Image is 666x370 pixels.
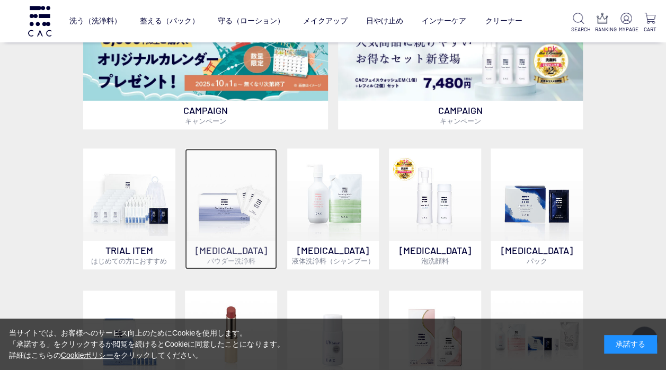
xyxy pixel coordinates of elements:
span: キャンペーン [185,117,226,125]
a: インナーケア [422,8,466,34]
a: 守る（ローション） [218,8,285,34]
span: パウダー洗浄料 [207,257,255,265]
span: 液体洗浄料（シャンプー） [291,257,374,265]
img: 泡洗顔料 [389,148,481,240]
p: CAMPAIGN [338,101,583,129]
p: CAMPAIGN [83,101,328,129]
a: RANKING [594,13,610,33]
a: トライアルセット TRIAL ITEMはじめての方におすすめ [83,148,175,269]
a: クリーナー [485,8,522,34]
a: カレンダープレゼント カレンダープレゼント CAMPAIGNキャンペーン [83,18,328,130]
a: SEARCH [571,13,587,33]
a: CART [642,13,658,33]
p: [MEDICAL_DATA] [287,241,379,269]
span: 泡洗顔料 [421,257,449,265]
a: メイクアップ [303,8,348,34]
p: [MEDICAL_DATA] [185,241,277,269]
img: カレンダープレゼント [83,18,328,101]
img: logo [26,6,53,36]
p: [MEDICAL_DATA] [389,241,481,269]
a: 整える（パック） [140,8,199,34]
a: 日やけ止め [366,8,403,34]
a: [MEDICAL_DATA]パウダー洗浄料 [185,148,277,269]
a: Cookieポリシー [61,351,114,359]
p: MYPAGE [618,25,634,33]
span: キャンペーン [440,117,481,125]
p: SEARCH [571,25,587,33]
a: [MEDICAL_DATA]パック [491,148,582,269]
img: フェイスウォッシュ＋レフィル2個セット [338,18,583,101]
p: TRIAL ITEM [83,241,175,269]
div: 承諾する [604,335,657,354]
a: [MEDICAL_DATA]液体洗浄料（シャンプー） [287,148,379,269]
a: フェイスウォッシュ＋レフィル2個セット フェイスウォッシュ＋レフィル2個セット CAMPAIGNキャンペーン [338,18,583,130]
a: MYPAGE [618,13,634,33]
p: RANKING [594,25,610,33]
span: パック [527,257,547,265]
img: トライアルセット [83,148,175,240]
p: [MEDICAL_DATA] [491,241,582,269]
span: はじめての方におすすめ [91,257,167,265]
p: CART [642,25,658,33]
a: 泡洗顔料 [MEDICAL_DATA]泡洗顔料 [389,148,481,269]
div: 当サイトでは、お客様へのサービス向上のためにCookieを使用します。 「承諾する」をクリックするか閲覧を続けるとCookieに同意したことになります。 詳細はこちらの をクリックしてください。 [9,328,285,361]
a: 洗う（洗浄料） [69,8,121,34]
